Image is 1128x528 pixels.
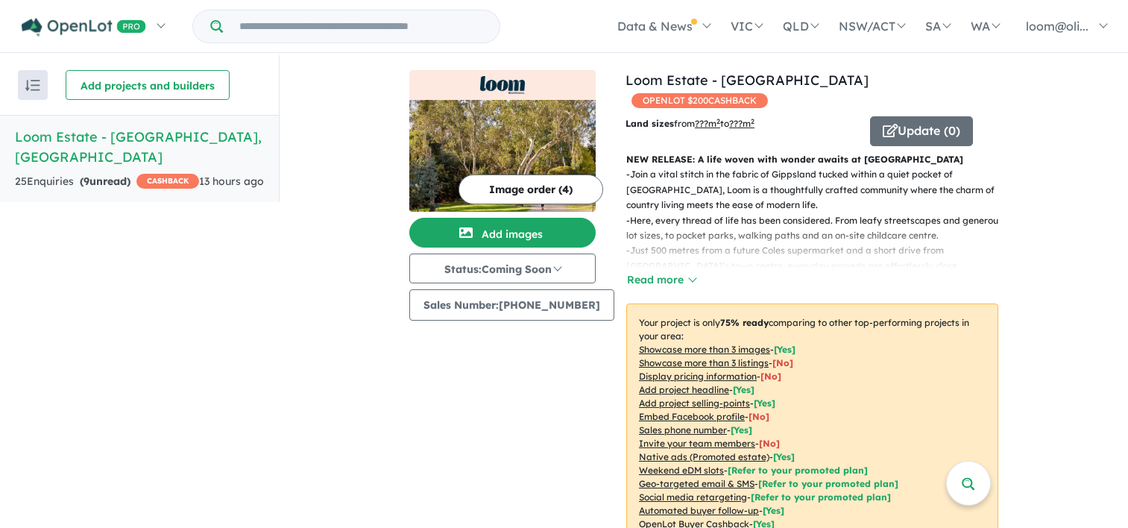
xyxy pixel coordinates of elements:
[639,371,757,382] u: Display pricing information
[409,218,596,248] button: Add images
[639,465,724,476] u: Weekend eDM slots
[626,243,1010,274] p: - Just 500 metres from a future Coles supermarket and a short drive from [GEOGRAPHIC_DATA]’s town...
[639,384,729,395] u: Add project headline
[15,173,199,191] div: 25 Enquir ies
[66,70,230,100] button: Add projects and builders
[760,371,781,382] span: [ No ]
[415,76,590,94] img: Loom Estate - Warragul Logo
[626,271,696,289] button: Read more
[639,451,769,462] u: Native ads (Promoted estate)
[199,175,264,188] span: 13 hours ago
[716,117,720,125] sup: 2
[1026,19,1088,34] span: loom@oli...
[733,384,754,395] span: [ Yes ]
[409,70,596,212] a: Loom Estate - Warragul LogoLoom Estate - Warragul
[639,411,745,422] u: Embed Facebook profile
[751,491,891,503] span: [Refer to your promoted plan]
[728,465,868,476] span: [Refer to your promoted plan]
[409,254,596,283] button: Status:Coming Soon
[80,175,130,188] strong: ( unread)
[731,424,752,436] span: [ Yes ]
[626,72,869,89] a: Loom Estate - [GEOGRAPHIC_DATA]
[639,505,759,516] u: Automated buyer follow-up
[720,317,769,328] b: 75 % ready
[25,80,40,91] img: sort.svg
[459,175,603,204] button: Image order (4)
[84,175,89,188] span: 9
[754,397,775,409] span: [ Yes ]
[22,18,146,37] img: Openlot PRO Logo White
[759,438,780,449] span: [ No ]
[626,167,1010,213] p: - Join a vital stitch in the fabric of Gippsland tucked within a quiet pocket of [GEOGRAPHIC_DATA...
[639,491,747,503] u: Social media retargeting
[631,93,768,108] span: OPENLOT $ 200 CASHBACK
[136,174,199,189] span: CASHBACK
[626,118,674,129] b: Land sizes
[626,116,859,131] p: from
[763,505,784,516] span: [Yes]
[749,411,769,422] span: [ No ]
[773,451,795,462] span: [Yes]
[639,344,770,355] u: Showcase more than 3 images
[639,478,754,489] u: Geo-targeted email & SMS
[639,397,750,409] u: Add project selling-points
[409,100,596,212] img: Loom Estate - Warragul
[639,424,727,436] u: Sales phone number
[772,357,793,368] span: [ No ]
[639,438,755,449] u: Invite your team members
[639,357,769,368] u: Showcase more than 3 listings
[774,344,795,355] span: [ Yes ]
[870,116,973,146] button: Update (0)
[695,118,720,129] u: ??? m
[15,127,264,167] h5: Loom Estate - [GEOGRAPHIC_DATA] , [GEOGRAPHIC_DATA]
[626,152,998,167] p: NEW RELEASE: A life woven with wonder awaits at [GEOGRAPHIC_DATA]
[226,10,497,43] input: Try estate name, suburb, builder or developer
[409,289,614,321] button: Sales Number:[PHONE_NUMBER]
[751,117,754,125] sup: 2
[758,478,898,489] span: [Refer to your promoted plan]
[729,118,754,129] u: ???m
[720,118,754,129] span: to
[626,213,1010,244] p: - Here, every thread of life has been considered. From leafy streetscapes and generous lot sizes,...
